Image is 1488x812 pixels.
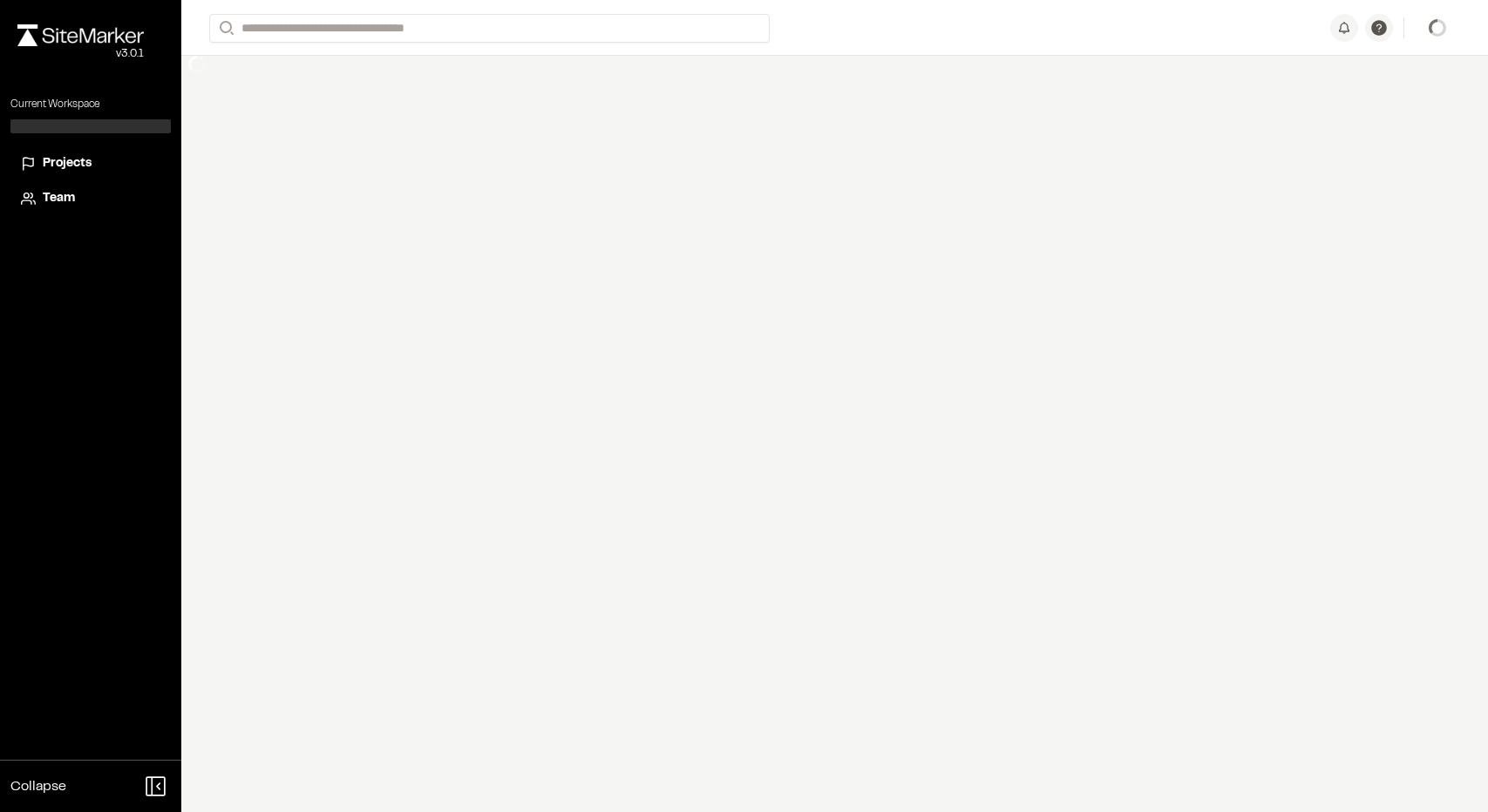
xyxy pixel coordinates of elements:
span: Projects [43,154,92,173]
span: Team [43,189,75,208]
div: Oh geez...please don't... [17,46,144,62]
a: Projects [21,154,160,173]
button: Search [209,14,241,43]
img: rebrand.png [17,24,144,46]
a: Team [21,189,160,208]
p: Current Workspace [10,97,171,112]
span: Collapse [10,776,66,797]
